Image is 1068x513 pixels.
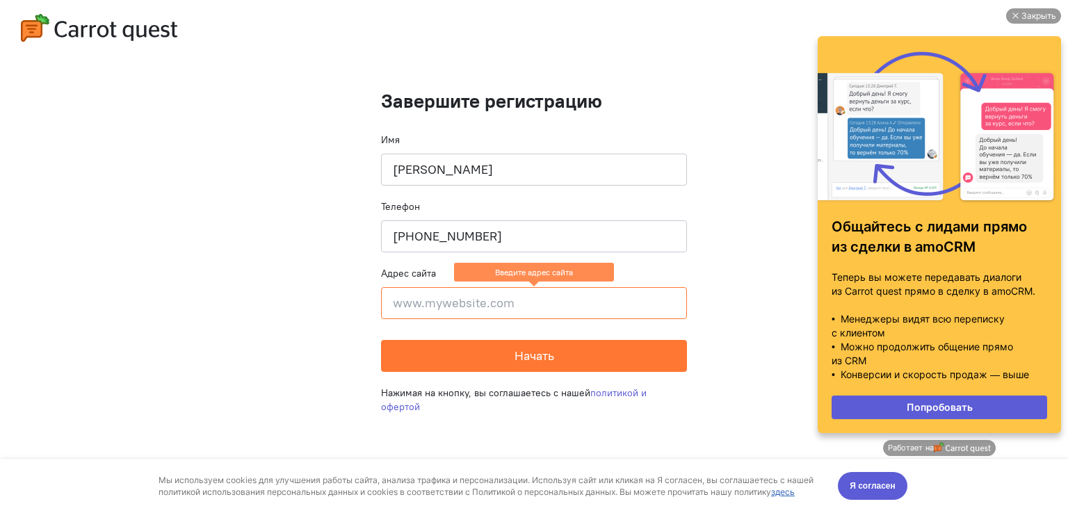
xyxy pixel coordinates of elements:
[381,199,420,213] label: Телефон
[850,20,896,34] span: Я согласен
[21,340,236,354] p: • Можно продолжить общение прямо
[21,238,165,255] strong: из сделки в amoCRM
[21,326,236,340] p: с клиентом
[21,312,236,326] p: • Менеджеры видят всю переписку
[381,386,647,413] a: политикой и офертой
[381,154,687,186] input: Ваше имя
[211,8,245,24] div: Закрыть
[159,15,822,39] div: Мы используем cookies для улучшения работы сайта, анализа трафика и персонализации. Используя сай...
[21,14,177,42] img: carrot-quest-logo.svg
[381,266,436,280] label: Адрес сайта
[381,220,687,252] input: +79001110101
[838,13,907,41] button: Я согласен
[77,443,122,453] span: Работает на
[21,396,236,419] a: Попробовать
[381,287,687,319] input: www.mywebsite.com
[21,218,168,235] strong: Общайтесь с лидами
[515,348,554,364] span: Начать
[454,263,614,282] ng-message: Введите адрес сайта
[771,28,795,38] a: здесь
[21,354,236,368] p: из CRM
[381,90,687,112] h1: Завершите регистрацию
[21,270,236,298] p: Теперь вы можете передавать диалоги из Carrot quest прямо в сделку в amoCRM.
[172,218,216,235] strong: прямо
[381,372,687,427] div: Нажимая на кнопку, вы соглашаетесь с нашей
[381,340,687,372] button: Начать
[21,368,236,382] p: • Конверсии и скорость продаж — выше
[72,440,184,456] a: Работает на
[381,133,400,147] label: Имя
[123,442,180,454] img: logo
